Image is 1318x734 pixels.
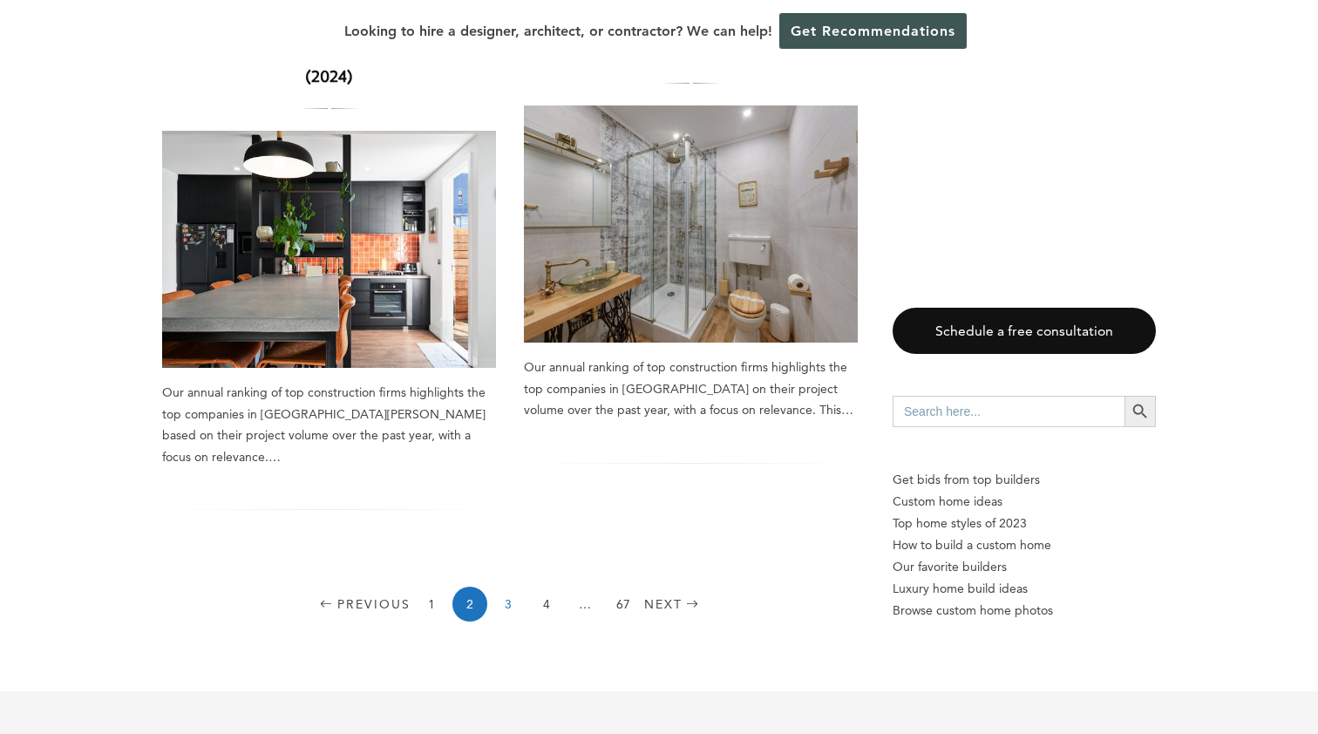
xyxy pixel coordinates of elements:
a: Next [644,587,703,622]
a: Custom home ideas [893,491,1156,513]
a: Browse custom home photos [893,600,1156,622]
a: Best Bathroom Remodeling Contractors in [GEOGRAPHIC_DATA] (2024) [524,105,858,343]
a: Previous [316,587,411,622]
input: Search here... [893,396,1124,427]
span: … [567,587,602,622]
a: Our favorite builders [893,556,1156,578]
p: Get bids from top builders [893,469,1156,491]
div: Our annual ranking of top construction firms highlights the top companies in [GEOGRAPHIC_DATA][PE... [162,382,496,467]
a: Luxury home build ideas [893,578,1156,600]
a: Top home styles of 2023 [893,513,1156,534]
svg: Search [1131,402,1150,421]
a: 1 [414,587,449,622]
a: Get Recommendations [779,13,967,49]
a: Best Kitchen Remodeling Contractors in [GEOGRAPHIC_DATA][PERSON_NAME] (2024) [187,14,472,86]
a: Best Kitchen Remodeling Contractors in [GEOGRAPHIC_DATA][PERSON_NAME] (2024) [162,131,496,368]
a: 4 [529,587,564,622]
div: Our annual ranking of top construction firms highlights the top companies in [GEOGRAPHIC_DATA] on... [524,357,858,421]
span: 2 [452,587,487,622]
a: Schedule a free consultation [893,308,1156,354]
a: How to build a custom home [893,534,1156,556]
a: 67 [606,587,641,622]
a: 3 [491,587,526,622]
